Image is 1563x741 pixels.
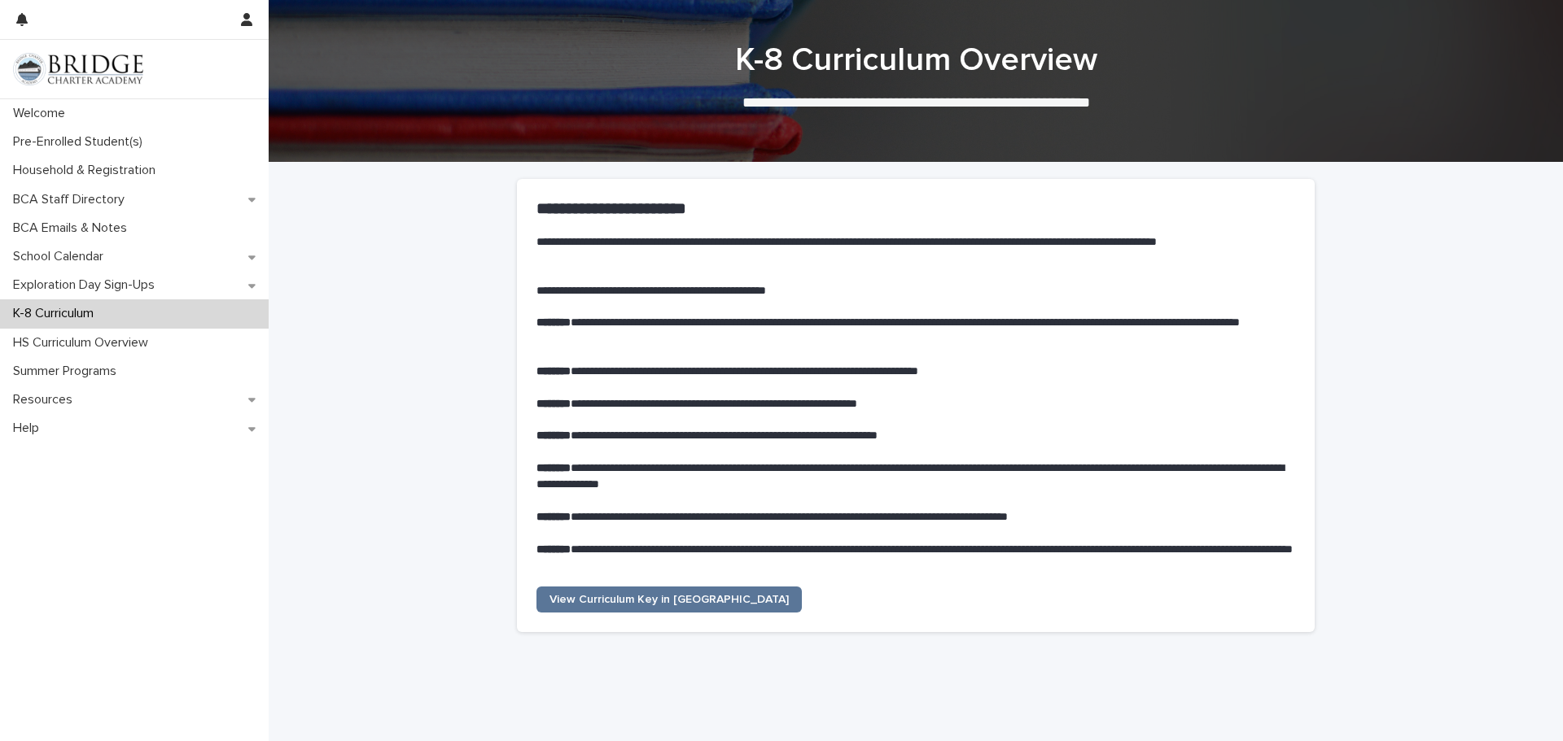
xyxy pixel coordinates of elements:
span: View Curriculum Key in [GEOGRAPHIC_DATA] [549,594,789,605]
p: Exploration Day Sign-Ups [7,277,168,293]
p: BCA Emails & Notes [7,220,140,236]
p: BCA Staff Directory [7,192,138,207]
p: Summer Programs [7,364,129,379]
p: School Calendar [7,249,116,264]
a: View Curriculum Key in [GEOGRAPHIC_DATA] [536,586,802,612]
h1: K-8 Curriculum Overview [517,41,1315,80]
p: HS Curriculum Overview [7,335,161,351]
p: Help [7,421,52,436]
p: Welcome [7,106,78,121]
img: V1C1m3IdTEidaUdm9Hs0 [13,53,143,85]
p: K-8 Curriculum [7,306,107,321]
p: Resources [7,392,85,408]
p: Household & Registration [7,163,169,178]
p: Pre-Enrolled Student(s) [7,134,155,150]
